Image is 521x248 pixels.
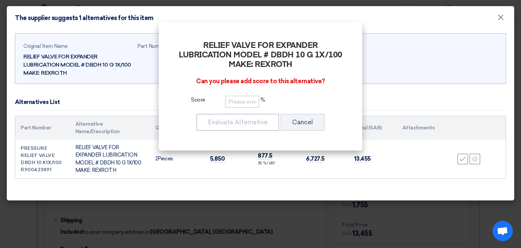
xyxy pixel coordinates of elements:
[178,96,343,108] div: %
[281,114,325,131] button: Cancel
[196,77,325,85] span: Can you please add score to this alternative?
[493,221,513,241] div: Open chat
[225,96,259,108] input: Please enter the technical evaluation for this alternative item...
[178,41,343,69] h2: RELIEF VALVE FOR EXPANDER LUBRICATION MODEL # DBDH 10 G 1X/100 MAKE: REXROTH
[196,114,279,131] button: Evaluate Alternative
[178,96,218,106] label: Score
